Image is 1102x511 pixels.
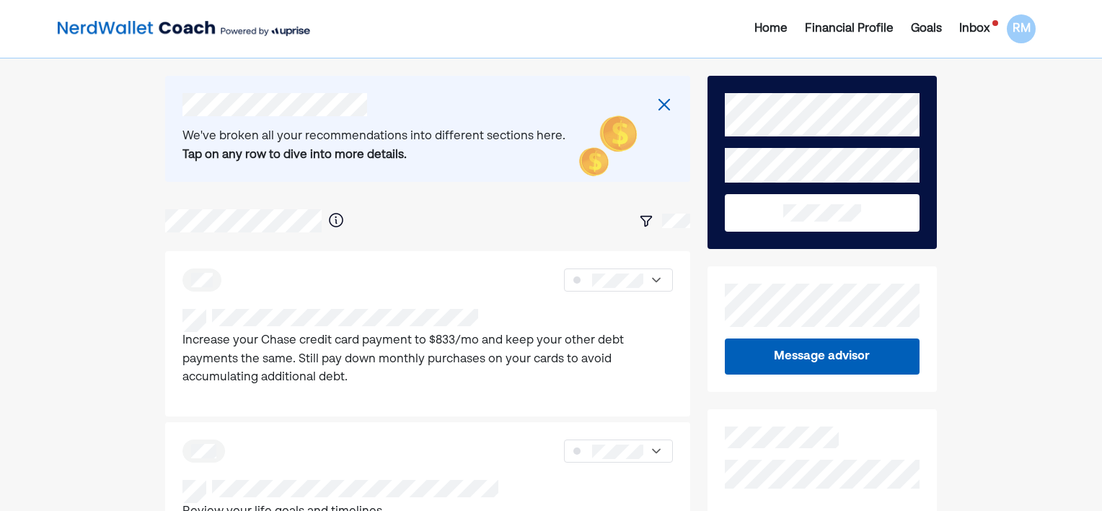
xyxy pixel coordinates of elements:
[725,339,920,375] button: Message advisor
[754,20,788,38] div: Home
[182,128,575,165] div: We've broken all your recommendations into different sections here.
[959,20,989,38] div: Inbox
[1007,14,1036,43] div: RM
[805,20,894,38] div: Financial Profile
[182,332,672,388] p: Increase your Chase credit card payment to $833/mo and keep your other debt payments the same. St...
[182,149,407,161] b: Tap on any row to dive into more details.
[911,20,942,38] div: Goals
